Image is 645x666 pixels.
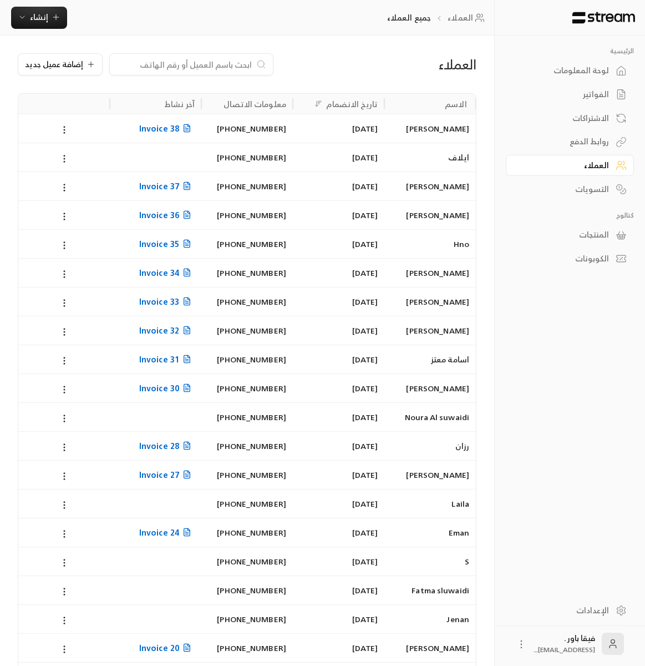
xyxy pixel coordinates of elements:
[299,490,378,518] div: [DATE]
[208,259,286,287] div: [PHONE_NUMBER]
[391,316,469,345] div: [PERSON_NAME]
[326,97,378,111] div: تاريخ الانضمام
[139,381,195,395] span: Invoice 30
[165,97,195,111] div: آخر نشاط
[208,374,286,402] div: [PHONE_NUMBER]
[299,114,378,143] div: [DATE]
[520,89,609,100] div: الفواتير
[208,634,286,662] div: [PHONE_NUMBER]
[116,58,252,70] input: ابحث باسم العميل أو رقم الهاتف
[139,468,195,482] span: Invoice 27
[312,97,325,110] button: Sort
[391,490,469,518] div: Laila
[208,287,286,316] div: [PHONE_NUMBER]
[506,107,634,129] a: الاشتراكات
[299,230,378,258] div: [DATE]
[299,143,378,171] div: [DATE]
[139,295,195,309] span: Invoice 33
[299,374,378,402] div: [DATE]
[30,10,48,24] span: إنشاء
[506,131,634,153] a: روابط الدفع
[520,184,609,195] div: التسويات
[520,65,609,76] div: لوحة المعلومات
[208,345,286,374] div: [PHONE_NUMBER]
[11,7,67,29] button: إنشاء
[520,160,609,171] div: العملاء
[299,576,378,604] div: [DATE]
[391,230,469,258] div: Hno
[387,12,431,23] p: جميع العملاء
[534,644,595,655] span: [EMAIL_ADDRESS]....
[139,122,195,135] span: Invoice 38
[391,114,469,143] div: [PERSON_NAME]
[506,178,634,200] a: التسويات
[391,143,469,171] div: ايلاف
[506,60,634,82] a: لوحة المعلومات
[299,259,378,287] div: [DATE]
[391,576,469,604] div: Fatma sluwaidi
[520,253,609,264] div: الكوبونات
[208,432,286,460] div: [PHONE_NUMBER]
[299,432,378,460] div: [DATE]
[208,605,286,633] div: [PHONE_NUMBER]
[299,605,378,633] div: [DATE]
[448,12,488,23] a: العملاء
[139,526,195,539] span: Invoice 24
[520,229,609,240] div: المنتجات
[534,633,595,655] div: فيقا باور .
[208,114,286,143] div: [PHONE_NUMBER]
[299,403,378,431] div: [DATE]
[391,345,469,374] div: اسامة معتز
[139,179,195,193] span: Invoice 37
[506,599,634,621] a: الإعدادات
[139,352,195,366] span: Invoice 31
[391,259,469,287] div: [PERSON_NAME]
[391,605,469,633] div: Jenan
[208,316,286,345] div: [PHONE_NUMBER]
[139,266,195,280] span: Invoice 34
[208,201,286,229] div: [PHONE_NUMBER]
[208,490,286,518] div: [PHONE_NUMBER]
[520,113,609,124] div: الاشتراكات
[299,518,378,547] div: [DATE]
[139,237,195,251] span: Invoice 35
[506,248,634,270] a: الكوبونات
[391,461,469,489] div: [PERSON_NAME]
[139,641,195,655] span: Invoice 20
[391,374,469,402] div: [PERSON_NAME]
[391,172,469,200] div: [PERSON_NAME]
[387,12,489,23] nav: breadcrumb
[208,461,286,489] div: [PHONE_NUMBER]
[506,84,634,105] a: الفواتير
[391,547,469,576] div: S
[299,287,378,316] div: [DATE]
[208,518,286,547] div: [PHONE_NUMBER]
[139,439,195,453] span: Invoice 28
[208,172,286,200] div: [PHONE_NUMBER]
[520,605,609,616] div: الإعدادات
[571,12,636,24] img: Logo
[299,634,378,662] div: [DATE]
[506,47,634,56] p: الرئيسية
[139,208,195,222] span: Invoice 36
[208,576,286,604] div: [PHONE_NUMBER]
[208,547,286,576] div: [PHONE_NUMBER]
[299,345,378,374] div: [DATE]
[299,201,378,229] div: [DATE]
[506,211,634,220] p: كتالوج
[391,432,469,460] div: رزان
[299,461,378,489] div: [DATE]
[208,403,286,431] div: [PHONE_NUMBER]
[391,518,469,547] div: Eman
[391,634,469,662] div: [PERSON_NAME]
[391,287,469,316] div: [PERSON_NAME]
[299,172,378,200] div: [DATE]
[506,224,634,246] a: المنتجات
[299,547,378,576] div: [DATE]
[139,324,195,337] span: Invoice 32
[331,56,476,73] div: العملاء
[391,403,469,431] div: Noura Al suwaidi
[25,60,83,68] span: إضافة عميل جديد
[299,316,378,345] div: [DATE]
[520,136,609,147] div: روابط الدفع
